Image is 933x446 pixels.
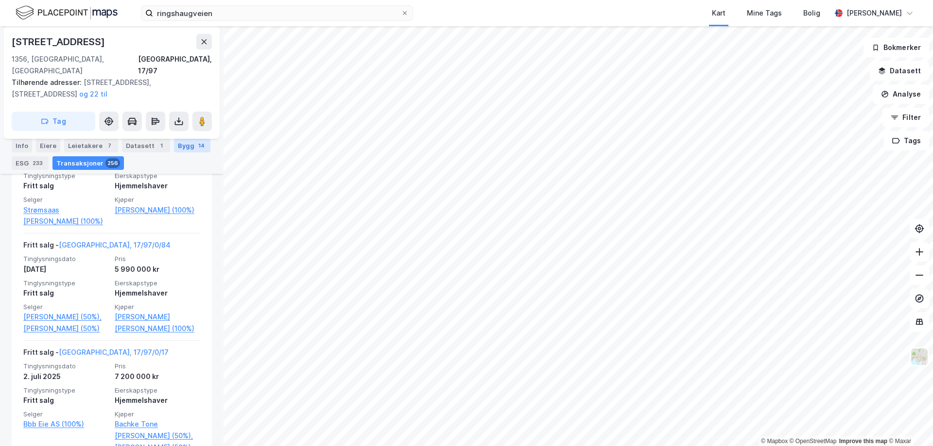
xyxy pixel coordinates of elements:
div: Fritt salg - [23,239,171,255]
a: [GEOGRAPHIC_DATA], 17/97/0/17 [59,348,169,356]
span: Tinglysningstype [23,279,109,287]
div: Datasett [122,139,170,152]
div: 7 200 000 kr [115,371,200,382]
div: 233 [31,158,45,168]
span: Pris [115,255,200,263]
button: Bokmerker [864,38,929,57]
button: Tags [884,131,929,150]
div: 14 [196,141,207,150]
div: Fritt salg [23,395,109,406]
span: Tinglysningstype [23,386,109,395]
div: [STREET_ADDRESS], [STREET_ADDRESS] [12,77,204,100]
button: Filter [882,108,929,127]
a: [GEOGRAPHIC_DATA], 17/97/0/84 [59,241,171,249]
div: Leietakere [64,139,118,152]
div: 5 990 000 kr [115,264,200,275]
div: 256 [105,158,120,168]
a: [PERSON_NAME] [PERSON_NAME] (100%) [115,311,200,334]
button: Analyse [873,84,929,104]
div: 1 [156,141,166,150]
button: Datasett [870,61,929,81]
div: 1356, [GEOGRAPHIC_DATA], [GEOGRAPHIC_DATA] [12,53,138,77]
div: [PERSON_NAME] [847,7,902,19]
a: [PERSON_NAME] (100%) [115,204,200,216]
div: [DATE] [23,264,109,275]
span: Eierskapstype [115,172,200,180]
a: Bbb Eie AS (100%) [23,418,109,430]
span: Pris [115,362,200,370]
span: Tinglysningsdato [23,362,109,370]
div: Hjemmelshaver [115,287,200,299]
span: Kjøper [115,303,200,311]
div: Hjemmelshaver [115,395,200,406]
div: Info [12,139,32,152]
div: ESG [12,156,49,170]
span: Kjøper [115,196,200,204]
a: Improve this map [839,438,887,445]
span: Tinglysningstype [23,172,109,180]
div: Transaksjoner [52,156,124,170]
div: 2. juli 2025 [23,371,109,382]
iframe: Chat Widget [884,399,933,446]
button: Tag [12,112,95,131]
div: Fritt salg [23,287,109,299]
span: Eierskapstype [115,279,200,287]
div: Fritt salg [23,180,109,192]
a: Mapbox [761,438,788,445]
div: [STREET_ADDRESS] [12,34,107,50]
div: Kontrollprogram for chat [884,399,933,446]
div: Hjemmelshaver [115,180,200,192]
span: Eierskapstype [115,386,200,395]
a: OpenStreetMap [790,438,837,445]
a: [PERSON_NAME] (50%) [23,323,109,334]
div: Fritt salg - [23,347,169,362]
a: [PERSON_NAME] (50%), [23,311,109,323]
div: Kart [712,7,726,19]
a: Bachke Tone [PERSON_NAME] (50%), [115,418,200,442]
span: Tinglysningsdato [23,255,109,263]
img: Z [910,347,929,366]
input: Søk på adresse, matrikkel, gårdeiere, leietakere eller personer [153,6,401,20]
span: Selger [23,303,109,311]
div: Bygg [174,139,210,152]
img: logo.f888ab2527a4732fd821a326f86c7f29.svg [16,4,118,21]
div: Mine Tags [747,7,782,19]
span: Kjøper [115,410,200,418]
div: Eiere [36,139,60,152]
div: Bolig [803,7,820,19]
div: [GEOGRAPHIC_DATA], 17/97 [138,53,212,77]
div: 7 [104,141,114,150]
a: Strømsaas [PERSON_NAME] (100%) [23,204,109,228]
span: Tilhørende adresser: [12,78,84,86]
span: Selger [23,196,109,204]
span: Selger [23,410,109,418]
